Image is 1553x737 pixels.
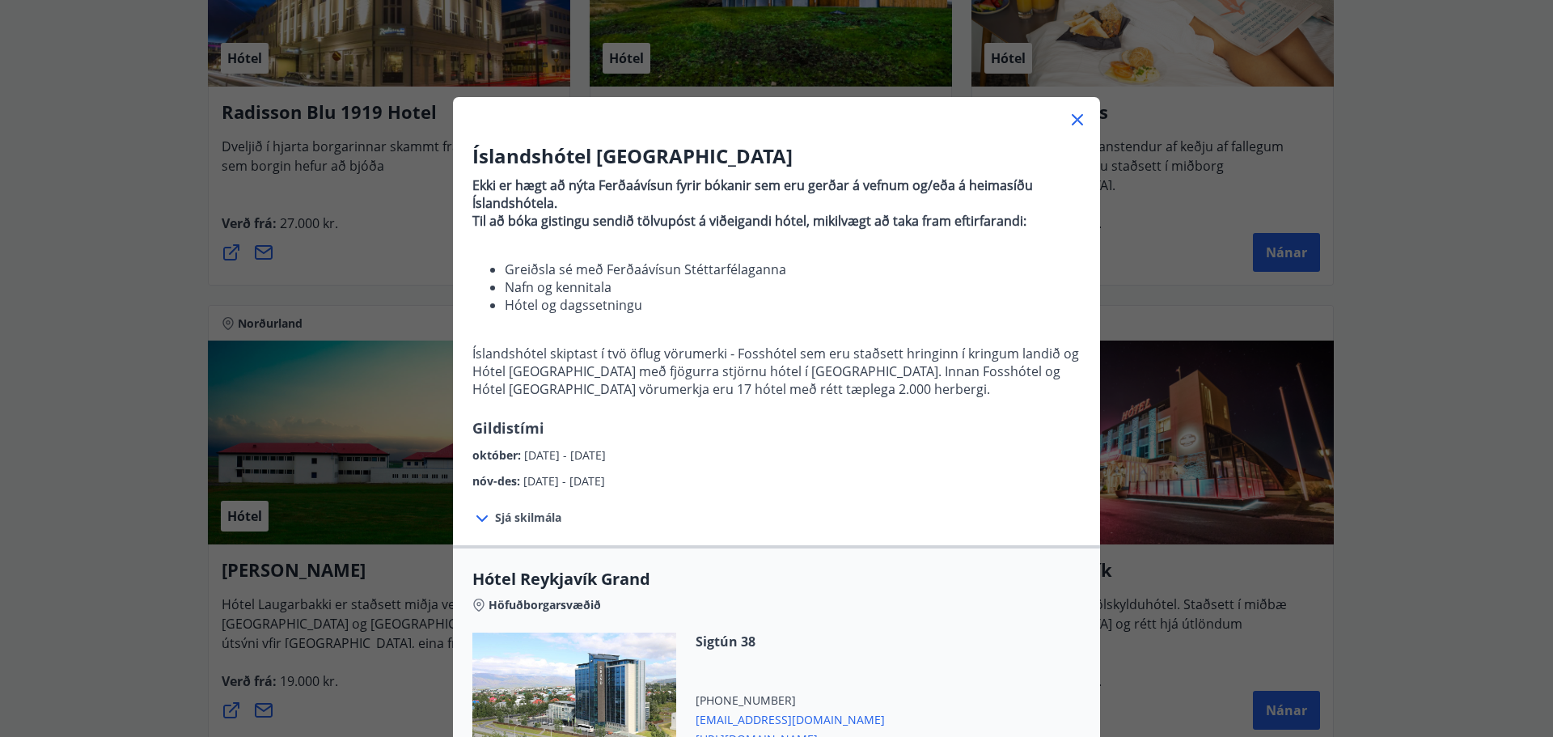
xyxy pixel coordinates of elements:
span: Sigtún 38 [696,633,885,650]
strong: Ekki er hægt að nýta Ferðaávísun fyrir bókanir sem eru gerðar á vefnum og/eða á heimasíðu Íslands... [472,176,1033,212]
span: [DATE] - [DATE] [524,447,606,463]
span: Höfuðborgarsvæðið [489,597,601,613]
li: Greiðsla sé með Ferðaávísun Stéttarfélaganna [505,260,1081,278]
p: Íslandshótel skiptast í tvö öflug vörumerki - Fosshótel sem eru staðsett hringinn í kringum landi... [472,345,1081,398]
span: Hótel Reykjavík Grand [472,568,1081,591]
li: Nafn og kennitala [505,278,1081,296]
span: [PHONE_NUMBER] [696,693,885,709]
strong: Til að bóka gistingu sendið tölvupóst á viðeigandi hótel, mikilvægt að taka fram eftirfarandi: [472,212,1026,230]
h3: Íslandshótel [GEOGRAPHIC_DATA] [472,142,1081,170]
span: október : [472,447,524,463]
li: Hótel og dagssetningu [505,296,1081,314]
span: [DATE] - [DATE] [523,473,605,489]
span: [EMAIL_ADDRESS][DOMAIN_NAME] [696,709,885,728]
span: Gildistími [472,418,544,438]
span: nóv-des : [472,473,523,489]
span: Sjá skilmála [495,510,561,526]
